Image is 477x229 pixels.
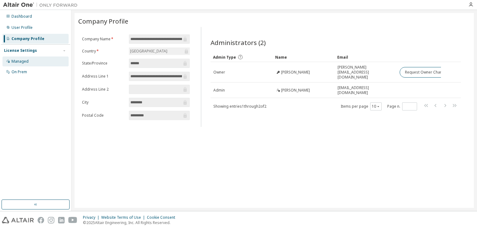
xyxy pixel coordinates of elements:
[372,104,380,109] button: 10
[387,102,417,110] span: Page n.
[11,14,32,19] div: Dashboard
[281,70,310,75] span: [PERSON_NAME]
[82,74,125,79] label: Address Line 1
[82,113,125,118] label: Postal Code
[82,87,125,92] label: Address Line 2
[213,70,225,75] span: Owner
[101,215,147,220] div: Website Terms of Use
[338,85,394,95] span: [EMAIL_ADDRESS][DOMAIN_NAME]
[11,59,29,64] div: Managed
[11,36,44,41] div: Company Profile
[129,47,190,55] div: [GEOGRAPHIC_DATA]
[82,49,125,54] label: Country
[213,88,225,93] span: Admin
[11,25,33,30] div: User Profile
[275,52,332,62] div: Name
[11,70,27,74] div: On Prem
[147,215,179,220] div: Cookie Consent
[213,104,266,109] span: Showing entries 1 through 2 of 2
[3,2,81,8] img: Altair One
[211,38,266,47] span: Administrators (2)
[337,52,394,62] div: Email
[341,102,382,110] span: Items per page
[4,48,37,53] div: License Settings
[68,217,77,223] img: youtube.svg
[82,61,125,66] label: State/Province
[38,217,44,223] img: facebook.svg
[400,67,452,78] button: Request Owner Change
[82,37,125,42] label: Company Name
[2,217,34,223] img: altair_logo.svg
[58,217,65,223] img: linkedin.svg
[281,88,310,93] span: [PERSON_NAME]
[338,65,394,80] span: [PERSON_NAME][EMAIL_ADDRESS][DOMAIN_NAME]
[48,217,54,223] img: instagram.svg
[78,17,128,25] span: Company Profile
[82,100,125,105] label: City
[213,55,236,60] span: Admin Type
[83,220,179,225] p: © 2025 Altair Engineering, Inc. All Rights Reserved.
[129,48,168,55] div: [GEOGRAPHIC_DATA]
[83,215,101,220] div: Privacy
